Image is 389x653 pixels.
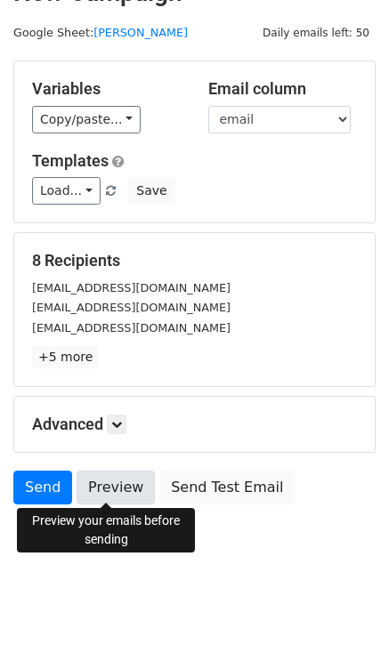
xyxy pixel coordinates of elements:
iframe: Chat Widget [300,568,389,653]
a: Templates [32,151,109,170]
small: [EMAIL_ADDRESS][DOMAIN_NAME] [32,321,231,335]
a: Preview [77,471,155,504]
h5: Variables [32,79,182,99]
a: Load... [32,177,101,205]
a: Daily emails left: 50 [256,26,376,39]
a: Copy/paste... [32,106,141,133]
h5: Email column [208,79,358,99]
span: Daily emails left: 50 [256,23,376,43]
a: +5 more [32,346,99,368]
h5: 8 Recipients [32,251,357,270]
a: [PERSON_NAME] [93,26,188,39]
a: Send [13,471,72,504]
small: [EMAIL_ADDRESS][DOMAIN_NAME] [32,281,231,294]
small: Google Sheet: [13,26,188,39]
h5: Advanced [32,415,357,434]
div: Preview your emails before sending [17,508,195,552]
a: Send Test Email [159,471,295,504]
small: [EMAIL_ADDRESS][DOMAIN_NAME] [32,301,231,314]
button: Save [128,177,174,205]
